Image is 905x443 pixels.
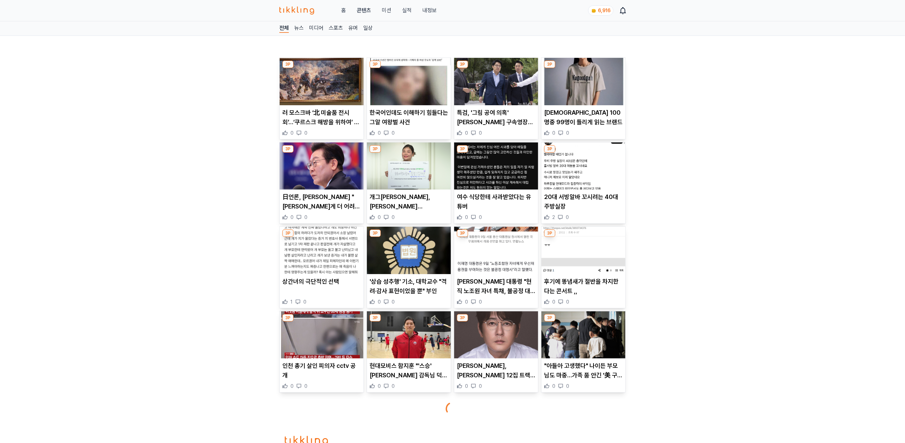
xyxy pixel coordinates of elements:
div: 3P 여수 식당한테 사과받았다는 유튜버 여수 식당한테 사과받았다는 유튜버 0 0 [454,142,538,224]
img: 한국어인데도 이해하기 힘들다는 그알 여왕벌 사건 [367,58,451,105]
span: 0 [392,214,395,221]
span: 0 [566,383,569,390]
img: 후기에 똥냄새가 절반을 차지한다는 콘서트 ,, [541,227,625,274]
span: 0 [479,298,482,305]
div: 3P [370,145,381,153]
div: 3P [457,61,468,68]
span: 0 [479,383,482,390]
a: 콘텐츠 [357,6,371,15]
a: 스포츠 [329,24,343,33]
p: 개그[PERSON_NAME], [PERSON_NAME] [PERSON_NAME][PERSON_NAME] [PERSON_NAME]릴레이 6번째 주자로 참여 [370,192,448,211]
span: 0 [465,214,468,221]
a: 내정보 [422,6,437,15]
div: 3P [282,314,294,322]
img: '상습 성추행' 기소, 대학교수 "격려·감사 표현이었을 뿐" 부인 [367,227,451,274]
span: 0 [479,130,482,136]
p: 여수 식당한테 사과받았다는 유튜버 [457,192,535,211]
span: 0 [378,383,381,390]
a: 유머 [348,24,358,33]
img: 인천 총기 살인 피의자 cctv 공개 [280,311,364,359]
p: [PERSON_NAME] 대통령 "현직 노조원 자녀 특채, 불공정 대명사 아닌가" [457,277,535,296]
img: "아들아 고생했다" 나이든 부모님도 마중…가족 품 안긴 '美 구금' 근로자들(종합) [541,311,625,359]
p: "아들아 고생했다" 나이든 부모님도 마중…가족 품 안긴 '美 구금' 근로자들(종합) [544,361,623,380]
div: 3P [370,61,381,68]
div: 3P "아들아 고생했다" 나이든 부모님도 마중…가족 품 안긴 '美 구금' 근로자들(종합) "아들아 고생했다" 나이든 부모님도 마중…가족 품 안긴 '美 구금' 근로자들(종합) 0 0 [541,311,626,393]
img: 이재명 대통령 "현직 노조원 자녀 특채, 불공정 대명사 아닌가" [454,227,538,274]
div: 3P [457,145,468,153]
span: 1 [291,298,293,305]
img: 여수 식당한테 사과받았다는 유튜버 [454,142,538,190]
span: 6,916 [598,8,610,13]
div: 3P 개그우먼 이현정, 기아 초록여행 응원릴레이 6번째 주자로 참여 개그[PERSON_NAME], [PERSON_NAME] [PERSON_NAME][PERSON_NAME] [... [367,142,451,224]
p: 한국어인데도 이해하기 힘들다는 그알 여왕벌 사건 [370,108,448,127]
span: 0 [465,383,468,390]
div: 3P 인천 총기 살인 피의자 cctv 공개 인천 총기 살인 피의자 cctv 공개 0 0 [279,311,364,393]
a: 실적 [402,6,412,15]
div: 3P 후기에 똥냄새가 절반을 차지한다는 콘서트 ,, 후기에 똥냄새가 절반을 차지한다는 콘서트 ,, 0 0 [541,226,626,308]
span: 0 [392,298,395,305]
div: 3P [457,314,468,322]
div: 3P 20대 서빙알바 꼬시려는 40대 주방실장 20대 서빙알바 꼬시려는 40대 주방실장 2 0 [541,142,626,224]
button: 미션 [382,6,391,15]
a: 뉴스 [294,24,304,33]
div: 3P 상간녀의 극단적인 선택 상간녀의 극단적인 선택 1 0 [279,226,364,308]
span: 0 [552,383,555,390]
img: 日언론, 이재명 "한일관계 더 어려워질 것" 발언 주목 [280,142,364,190]
a: 일상 [363,24,373,33]
img: 신승훈, 정규 12집 트랙리스트 공개…전곡 프로듀싱 [454,311,538,359]
span: 0 [392,130,395,136]
div: 3P 현대모비스 함지훈 "'스승' 양동근 감독님 덕분에 지금까지 살아남아" 현대모비스 함지훈 "'스승' [PERSON_NAME] 감독님 덕분에 지금까지 살아남아" 0 0 [367,311,451,393]
p: 현대모비스 함지훈 "'스승' [PERSON_NAME] 감독님 덕분에 지금까지 살아남아" [370,361,448,380]
a: 미디어 [309,24,323,33]
span: 0 [291,383,294,390]
div: 3P 특검, '그림 공여 의혹' 김상민 구속영장…청탁금지법 위반 등(종합) 특검, '그림 공여 의혹' [PERSON_NAME] 구속영장…청탁금지법 위반 등(종합) 0 0 [454,58,538,139]
div: 3P [282,145,294,153]
img: 상간녀의 극단적인 선택 [280,227,364,274]
div: 3P 日언론, 이재명 "한일관계 더 어려워질 것" 발언 주목 日언론, [PERSON_NAME] "[PERSON_NAME]계 더 어려워질 것" 발언 주목 0 0 [279,142,364,224]
div: 3P [282,229,294,237]
p: 러 모스크바 ‘北 미술품 전시회’…‘쿠르스크 해방을 위하여’ 그림 등 선보여 [282,108,361,127]
p: 상간녀의 극단적인 선택 [282,277,361,286]
p: 후기에 똥냄새가 절반을 차지한다는 콘서트 ,, [544,277,623,296]
div: 3P [370,229,381,237]
p: '상습 성추행' 기소, 대학교수 "격려·감사 표현이었을 뿐" 부인 [370,277,448,296]
div: 3P 한국어인데도 이해하기 힘들다는 그알 여왕벌 사건 한국어인데도 이해하기 힘들다는 그알 여왕벌 사건 0 0 [367,58,451,139]
a: 홈 [341,6,346,15]
a: 전체 [279,24,289,33]
span: 0 [552,130,555,136]
div: 3P [544,61,555,68]
span: 0 [392,383,395,390]
span: 0 [378,130,381,136]
span: 0 [479,214,482,221]
div: 3P [370,314,381,322]
span: 0 [378,298,381,305]
span: 0 [291,130,294,136]
span: 0 [465,298,468,305]
div: 3P 러 모스크바 ‘北 미술품 전시회’…‘쿠르스크 해방을 위하여’ 그림 등 선보여 러 모스크바 ‘北 미술품 전시회’…‘쿠르스크 해방을 위하여’ 그림 등 선보여 0 0 [279,58,364,139]
div: 3P [544,145,555,153]
p: 특검, '그림 공여 의혹' [PERSON_NAME] 구속영장…청탁금지법 위반 등(종합) [457,108,535,127]
img: 현대모비스 함지훈 "'스승' 양동근 감독님 덕분에 지금까지 살아남아" [367,311,451,359]
span: 0 [566,214,569,221]
span: 0 [291,214,294,221]
span: 0 [304,214,307,221]
span: 0 [304,383,307,390]
div: 3P 신승훈, 정규 12집 트랙리스트 공개…전곡 프로듀싱 [PERSON_NAME], [PERSON_NAME] 12집 트랙리스트 공개…전곡 프로듀싱 0 0 [454,311,538,393]
p: 20대 서빙알바 꼬시려는 40대 주방실장 [544,192,623,211]
span: 0 [304,130,307,136]
img: 한국인 100명중 99명이 틀리게 읽는 브랜드 [541,58,625,105]
p: 日언론, [PERSON_NAME] "[PERSON_NAME]계 더 어려워질 것" 발언 주목 [282,192,361,211]
div: 3P [544,229,555,237]
span: 0 [552,298,555,305]
p: [DEMOGRAPHIC_DATA] 100명중 99명이 틀리게 읽는 브랜드 [544,108,623,127]
div: 3P [457,229,468,237]
span: 2 [552,214,555,221]
p: [PERSON_NAME], [PERSON_NAME] 12집 트랙리스트 공개…전곡 프로듀싱 [457,361,535,380]
span: 0 [378,214,381,221]
span: 0 [566,298,569,305]
img: 티끌링 [279,6,314,15]
div: 3P '상습 성추행' 기소, 대학교수 "격려·감사 표현이었을 뿐" 부인 '상습 성추행' 기소, 대학교수 "격려·감사 표현이었을 뿐" 부인 0 0 [367,226,451,308]
span: 0 [303,298,306,305]
a: coin 6,916 [588,5,612,16]
div: 3P 한국인 100명중 99명이 틀리게 읽는 브랜드 [DEMOGRAPHIC_DATA] 100명중 99명이 틀리게 읽는 브랜드 0 0 [541,58,626,139]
